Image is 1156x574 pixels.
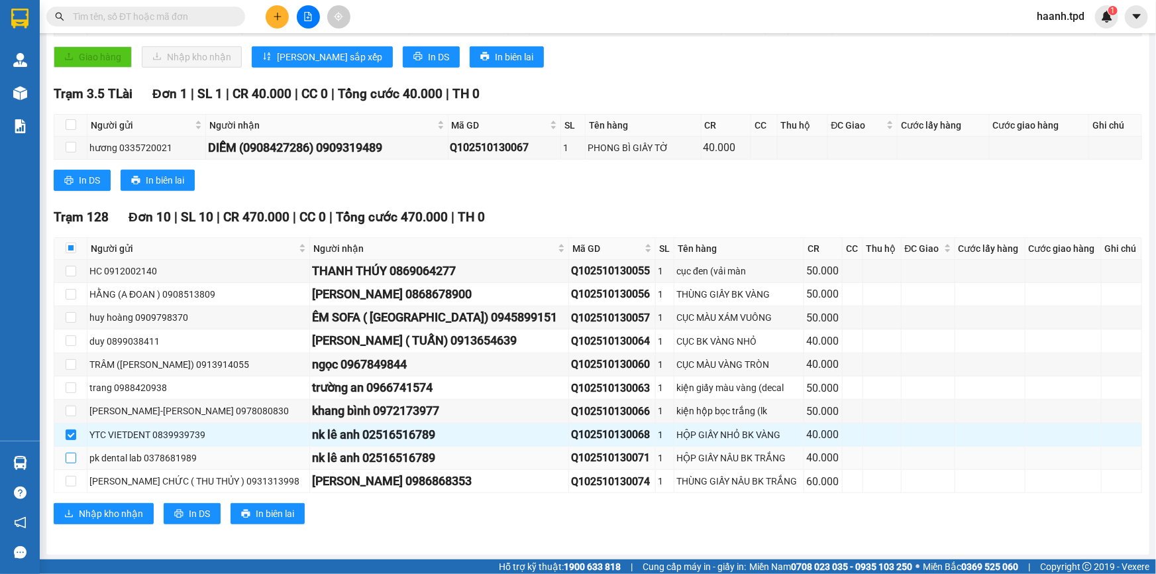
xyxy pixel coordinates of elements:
[4,86,157,96] strong: N.gửi:
[569,376,656,400] td: Q102510130063
[403,46,460,68] button: printerIn DS
[806,473,840,490] div: 60.000
[571,449,653,466] div: Q102510130071
[676,451,802,465] div: HỘP GIẤY NÂU BK TRẮNG
[91,118,192,133] span: Người gửi
[89,287,307,302] div: HẰNG (A ĐOAN ) 0908513809
[916,564,920,569] span: ⚪️
[38,96,101,107] span: hoàng CMND:
[658,380,672,395] div: 1
[191,86,194,101] span: |
[961,561,1018,572] strong: 0369 525 060
[89,310,307,325] div: huy hoàng 0909798370
[293,209,296,225] span: |
[452,86,480,101] span: TH 0
[338,86,443,101] span: Tổng cước 40.000
[231,503,305,524] button: printerIn biên lai
[312,355,566,374] div: ngọc 0967849844
[569,424,656,447] td: Q102510130068
[450,139,559,156] div: Q102510130067
[569,353,656,376] td: Q102510130060
[676,474,802,488] div: THÙNG GIẤY NÂU BK TRẮNG
[571,310,653,326] div: Q102510130057
[14,516,26,529] span: notification
[458,209,485,225] span: TH 0
[14,487,26,499] span: question-circle
[564,561,621,572] strong: 1900 633 818
[38,58,142,73] span: PHIẾU GIAO HÀNG
[19,48,54,58] span: Quận 10
[312,449,566,467] div: nk lê anh 02516516789
[312,378,566,397] div: trường an 0966741574
[121,170,195,191] button: printerIn biên lai
[299,209,326,225] span: CC 0
[451,209,454,225] span: |
[658,334,672,349] div: 1
[1028,559,1030,574] span: |
[4,96,101,107] strong: N.nhận:
[54,86,132,101] span: Trạm 3.5 TLài
[470,46,544,68] button: printerIn biên lai
[152,86,187,101] span: Đơn 1
[89,428,307,442] div: YTC VIETDENT 0839939739
[676,380,802,395] div: kiện giấy màu vàng (decal
[658,287,672,302] div: 1
[57,17,142,31] strong: CTY XE KHÁCH
[189,506,210,521] span: In DS
[142,46,242,68] button: downloadNhập kho nhận
[676,357,802,372] div: CỤC MÀU VÀNG TRÒN
[571,356,653,373] div: Q102510130060
[569,283,656,306] td: Q102510130056
[955,238,1025,260] th: Cước lấy hàng
[656,238,674,260] th: SL
[297,5,320,29] button: file-add
[262,52,272,62] span: sort-ascending
[146,173,184,188] span: In biên lai
[804,238,843,260] th: CR
[327,5,350,29] button: aim
[13,119,27,133] img: solution-icon
[563,141,583,155] div: 1
[331,86,335,101] span: |
[1108,6,1118,15] sup: 1
[75,48,128,58] span: 0907696988
[164,503,221,524] button: printerIn DS
[54,46,132,68] button: uploadGiao hàng
[24,6,94,17] span: Q102510130029
[312,472,566,490] div: [PERSON_NAME] 0986868353
[806,333,840,349] div: 40.000
[334,12,343,21] span: aim
[11,9,28,29] img: logo-vxr
[312,402,566,420] div: khang bình 0972173977
[561,115,586,137] th: SL
[569,447,656,470] td: Q102510130071
[1025,238,1102,260] th: Cước giao hàng
[676,404,802,418] div: kiện hộp bọc trắng (lk
[329,209,333,225] span: |
[148,6,176,17] span: [DATE]
[898,115,989,137] th: Cước lấy hàng
[572,241,642,256] span: Mã GD
[843,238,863,260] th: CC
[30,86,157,96] span: QUYỀN CMND:
[674,238,804,260] th: Tên hàng
[749,559,912,574] span: Miền Nam
[89,451,307,465] div: pk dental lab 0378681989
[312,426,566,444] div: nk lê anh 02516516789
[252,46,393,68] button: sort-ascending[PERSON_NAME] sắp xếp
[923,559,1018,574] span: Miền Bắc
[174,509,184,520] span: printer
[1101,11,1113,23] img: icon-new-feature
[13,53,27,67] img: warehouse-icon
[223,209,289,225] span: CR 470.000
[778,115,828,137] th: Thu hộ
[658,474,672,488] div: 1
[1082,562,1092,571] span: copyright
[197,86,223,101] span: SL 1
[571,333,653,349] div: Q102510130064
[1102,238,1142,260] th: Ghi chú
[571,426,653,443] div: Q102510130068
[54,170,111,191] button: printerIn DS
[569,400,656,423] td: Q102510130066
[569,329,656,353] td: Q102510130064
